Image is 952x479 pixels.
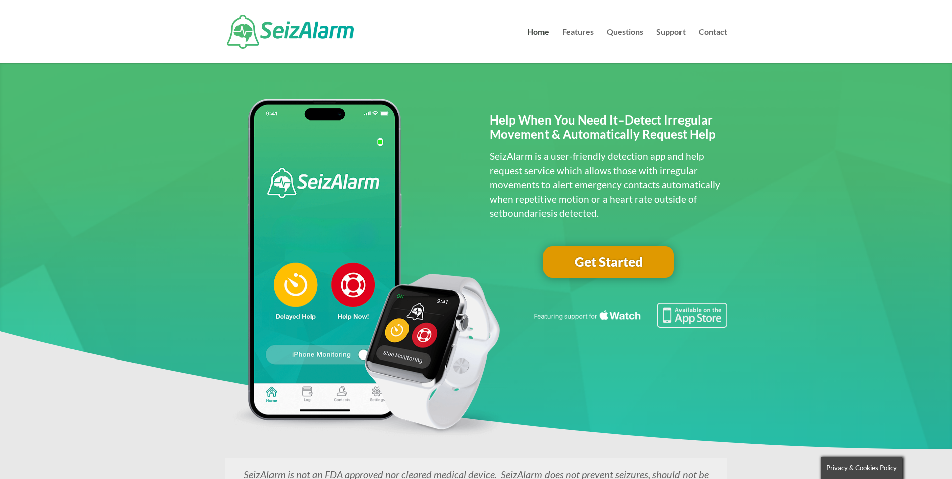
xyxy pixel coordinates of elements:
[532,303,727,328] img: Seizure detection available in the Apple App Store.
[527,28,549,63] a: Home
[826,464,897,472] span: Privacy & Cookies Policy
[490,113,727,147] h2: Help When You Need It–Detect Irregular Movement & Automatically Request Help
[607,28,643,63] a: Questions
[656,28,686,63] a: Support
[532,318,727,330] a: Featuring seizure detection support for the Apple Watch
[502,207,551,219] span: boundaries
[490,149,727,221] p: SeizAlarm is a user-friendly detection app and help request service which allows those with irreg...
[543,246,674,278] a: Get Started
[562,28,594,63] a: Features
[863,440,941,468] iframe: Help widget launcher
[227,15,354,49] img: SeizAlarm
[225,99,507,439] img: seizalarm-apple-devices
[699,28,727,63] a: Contact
